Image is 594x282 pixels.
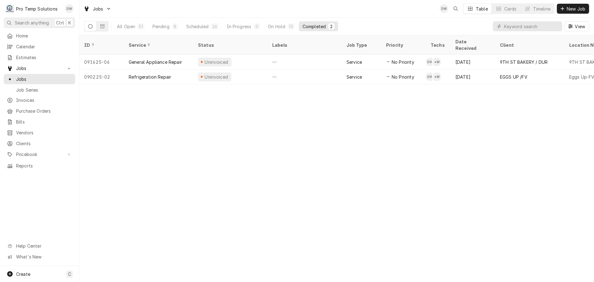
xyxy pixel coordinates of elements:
span: No Priority [392,74,414,80]
span: Vendors [16,129,72,136]
div: — [267,69,342,84]
div: DW [65,4,74,13]
span: No Priority [392,59,414,65]
div: *Kevin Williams's Avatar [433,72,441,81]
div: 51 [139,23,143,30]
span: C [68,271,71,277]
span: Home [16,33,72,39]
span: New Job [566,6,587,12]
div: [DATE] [450,69,495,84]
div: [DATE] [450,54,495,69]
button: View [565,21,589,31]
div: Table [476,6,488,12]
div: Labels [272,42,337,48]
button: Search anythingCtrlK [4,17,75,28]
div: Status [198,42,261,48]
div: 091625-06 [79,54,124,69]
div: Timeline [533,6,550,12]
div: Job Type [346,42,376,48]
div: Techs [431,42,445,48]
div: Service [129,42,187,48]
div: Dakota Williams's Avatar [426,72,434,81]
span: Search anything [15,20,49,26]
div: Scheduled [186,23,209,30]
div: Dakota Williams's Avatar [426,58,434,66]
span: Job Series [16,87,72,93]
div: 0 [255,23,259,30]
span: Purchase Orders [16,108,72,114]
span: Bills [16,119,72,125]
div: Dana Williams's Avatar [440,4,448,13]
div: In Progress [227,23,252,30]
div: 090225-02 [79,69,124,84]
span: Ctrl [56,20,64,26]
span: K [68,20,71,26]
input: Keyword search [504,21,559,31]
a: Go to What's New [4,252,75,262]
span: What's New [16,254,71,260]
a: Reports [4,161,75,171]
a: Go to Pricebook [4,149,75,159]
div: Completed [303,23,326,30]
div: Client [500,42,558,48]
div: ID [84,42,118,48]
div: On Hold [268,23,285,30]
div: DW [440,4,448,13]
div: All Open [117,23,135,30]
span: View [574,23,586,30]
a: Jobs [4,74,75,84]
span: Jobs [16,65,63,72]
div: P [6,4,14,13]
div: Refrigeration Repair [129,74,171,80]
span: Invoices [16,97,72,103]
div: 8 [173,23,177,30]
span: Estimates [16,54,72,61]
div: 15 [289,23,293,30]
button: New Job [557,4,589,14]
div: Service [346,59,362,65]
div: *Kevin Williams's Avatar [433,58,441,66]
div: 9TH ST BAKERY / DUR [500,59,548,65]
span: Create [16,271,30,277]
span: Jobs [93,6,103,12]
div: DW [426,58,434,66]
a: Go to Jobs [81,4,114,14]
div: Pro Temp Solutions [16,6,58,12]
div: 2 [329,23,333,30]
div: Date Received [455,38,489,51]
div: Priority [386,42,420,48]
span: Pricebook [16,151,63,158]
div: 26 [212,23,217,30]
a: Go to Jobs [4,63,75,73]
div: Pro Temp Solutions's Avatar [6,4,14,13]
a: Job Series [4,85,75,95]
a: Home [4,31,75,41]
span: Clients [16,140,72,147]
a: Invoices [4,95,75,105]
span: Calendar [16,43,72,50]
a: Vendors [4,128,75,138]
button: Open search [451,4,461,14]
div: DW [426,72,434,81]
span: Reports [16,163,72,169]
a: Go to Help Center [4,241,75,251]
div: Uninvoiced [204,74,229,80]
span: Help Center [16,243,71,249]
div: — [267,54,342,69]
div: EGGS UP /FV [500,74,527,80]
div: Cards [504,6,517,12]
a: Bills [4,117,75,127]
div: Service [346,74,362,80]
a: Clients [4,138,75,149]
div: Dana Williams's Avatar [65,4,74,13]
div: General Appliance Repair [129,59,182,65]
a: Calendar [4,41,75,52]
a: Estimates [4,52,75,63]
span: Jobs [16,76,72,82]
div: Uninvoiced [204,59,229,65]
div: Pending [153,23,170,30]
a: Purchase Orders [4,106,75,116]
